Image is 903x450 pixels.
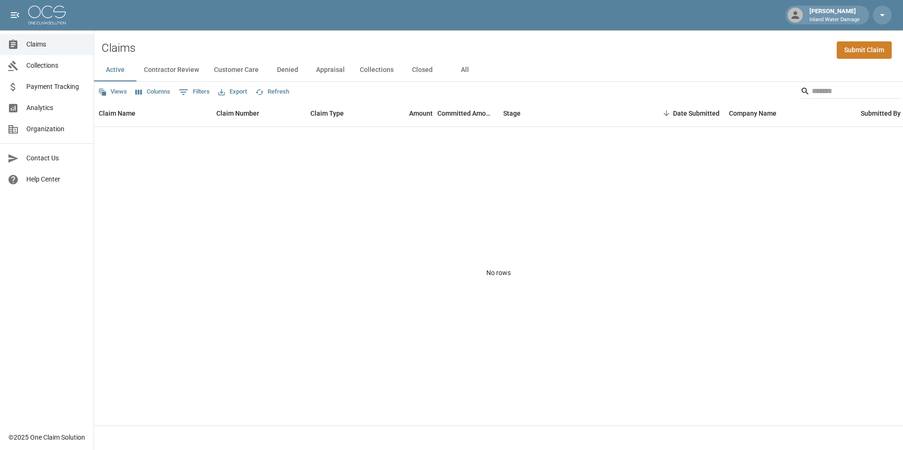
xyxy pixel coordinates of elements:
button: Sort [660,107,673,120]
button: Active [94,59,136,81]
a: Submit Claim [837,41,892,59]
div: dynamic tabs [94,59,903,81]
div: Claim Type [310,100,344,126]
div: Claim Name [99,100,135,126]
button: Export [216,85,249,99]
img: ocs-logo-white-transparent.png [28,6,66,24]
button: Appraisal [309,59,352,81]
h2: Claims [102,41,135,55]
div: Stage [503,100,521,126]
div: Date Submitted [673,100,720,126]
div: Company Name [729,100,776,126]
div: Search [800,84,901,101]
button: Refresh [253,85,292,99]
div: © 2025 One Claim Solution [8,433,85,442]
span: Contact Us [26,153,86,163]
span: Collections [26,61,86,71]
button: Collections [352,59,401,81]
div: Date Submitted [640,100,724,126]
div: Stage [499,100,640,126]
button: Closed [401,59,444,81]
div: Committed Amount [437,100,494,126]
button: Customer Care [206,59,266,81]
button: Contractor Review [136,59,206,81]
div: Amount [376,100,437,126]
div: Claim Number [212,100,306,126]
span: Help Center [26,174,86,184]
p: Inland Water Damage [809,16,860,24]
div: Company Name [724,100,856,126]
div: Committed Amount [437,100,499,126]
div: [PERSON_NAME] [806,7,863,24]
div: Claim Number [216,100,259,126]
button: Select columns [133,85,173,99]
span: Payment Tracking [26,82,86,92]
button: Show filters [176,85,212,100]
span: Analytics [26,103,86,113]
span: Claims [26,39,86,49]
span: Organization [26,124,86,134]
button: open drawer [6,6,24,24]
div: Submitted By [861,100,901,126]
button: Views [96,85,129,99]
button: Denied [266,59,309,81]
button: All [444,59,486,81]
div: Claim Name [94,100,212,126]
div: Amount [409,100,433,126]
div: No rows [94,127,903,418]
div: Claim Type [306,100,376,126]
